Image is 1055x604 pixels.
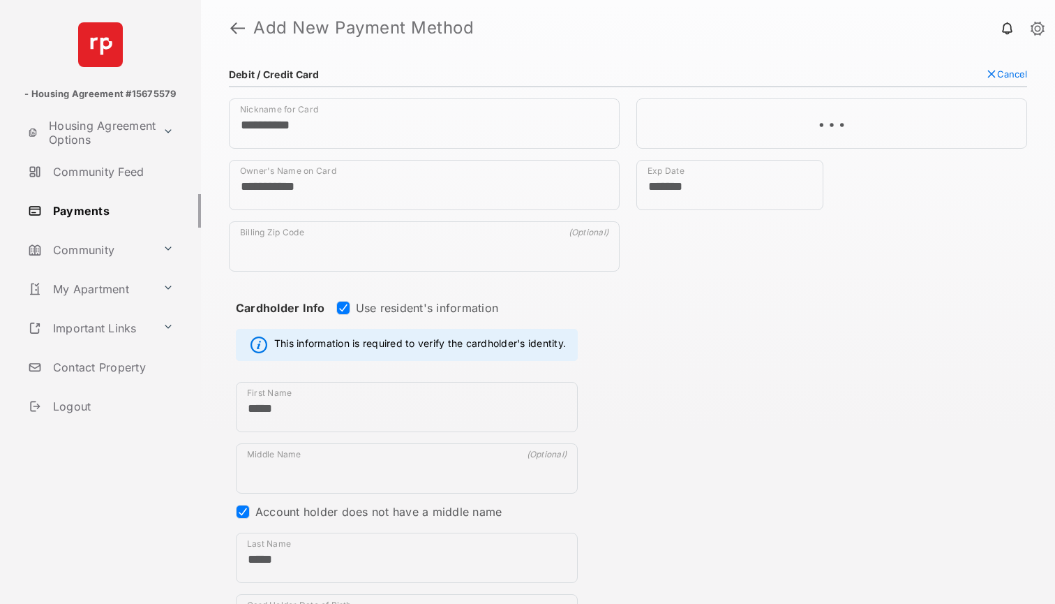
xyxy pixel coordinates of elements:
[22,311,157,345] a: Important Links
[24,87,176,101] p: - Housing Agreement #15675579
[22,116,157,149] a: Housing Agreement Options
[236,301,325,340] strong: Cardholder Info
[22,351,201,384] a: Contact Property
[274,337,566,353] span: This information is required to verify the cardholder's identity.
[356,301,498,315] label: Use resident's information
[22,390,201,423] a: Logout
[22,272,157,306] a: My Apartment
[22,155,201,189] a: Community Feed
[229,68,320,80] h4: Debit / Credit Card
[253,20,474,36] strong: Add New Payment Method
[997,68,1027,80] span: Cancel
[22,194,201,228] a: Payments
[78,22,123,67] img: svg+xml;base64,PHN2ZyB4bWxucz0iaHR0cDovL3d3dy53My5vcmcvMjAwMC9zdmciIHdpZHRoPSI2NCIgaGVpZ2h0PSI2NC...
[986,68,1027,80] button: Cancel
[22,233,157,267] a: Community
[255,505,502,519] label: Account holder does not have a middle name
